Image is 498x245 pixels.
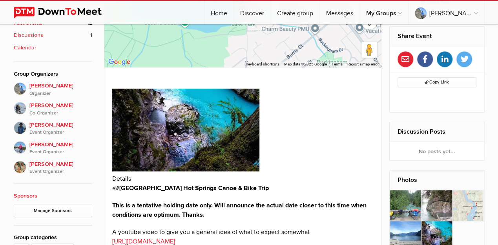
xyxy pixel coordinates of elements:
i: Event Organizer [29,149,92,156]
img: Pitt River Hot Springs Canoe & Bike Trip [112,89,259,171]
a: Sponsors [14,192,37,199]
a: [PERSON_NAME]Organizer [14,82,92,97]
span: Map data ©2025 Google [284,62,327,66]
button: Keyboard shortcuts [246,62,279,67]
span: [PERSON_NAME] [29,121,92,136]
span: Copy Link [425,80,449,85]
b: Discussions [14,31,43,40]
a: My Groups [360,1,408,24]
img: Reiko T [14,122,26,134]
h2: Share Event [398,27,476,45]
strong: This is a tentative holding date only. Will announce the actual date closer to this time when con... [112,201,367,219]
span: 1 [90,31,92,40]
i: Event Organizer [29,168,92,175]
i: Event Organizer [29,129,92,136]
span: [PERSON_NAME] [29,160,92,176]
a: Discussion Posts [398,128,445,136]
div: Group Organizers [14,70,92,78]
div: Group categories [14,233,92,242]
a: Calendar [14,44,92,52]
a: [PERSON_NAME]Co-Organizer [14,97,92,117]
a: Terms (opens in new tab) [332,62,343,66]
button: Drag Pegman onto the map to open Street View [361,42,377,58]
a: Create group [271,1,319,24]
a: [PERSON_NAME] [409,1,484,24]
img: Google [106,57,132,67]
i: Organizer [29,90,92,97]
span: [PERSON_NAME] [29,140,92,156]
a: Discussions 1 [14,31,92,40]
img: DownToMeet [14,7,114,18]
a: Manage Sponsors [14,204,92,217]
a: Discover [234,1,270,24]
i: Co-Organizer [29,110,92,117]
img: Andrew [14,82,26,95]
a: Photos [398,176,417,184]
div: No posts yet... [390,142,484,161]
a: Open this area in Google Maps (opens a new window) [106,57,132,67]
a: Messages [320,1,359,24]
h2: Details [112,174,374,183]
a: [PERSON_NAME]Event Organizer [14,117,92,136]
span: [PERSON_NAME] [29,101,92,117]
a: Home [204,1,233,24]
a: [PERSON_NAME]Event Organizer [14,136,92,156]
img: Angela L [14,141,26,154]
span: [PERSON_NAME] [29,82,92,97]
b: Calendar [14,44,36,52]
a: Report a map error [347,62,379,66]
strong: [GEOGRAPHIC_DATA] Hot Springs Canoe & Bike Trip [119,184,269,192]
img: Monty [14,161,26,173]
p: ## [112,183,374,193]
a: [PERSON_NAME]Event Organizer [14,156,92,176]
button: Copy Link [398,77,476,87]
img: Wade H [14,102,26,114]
